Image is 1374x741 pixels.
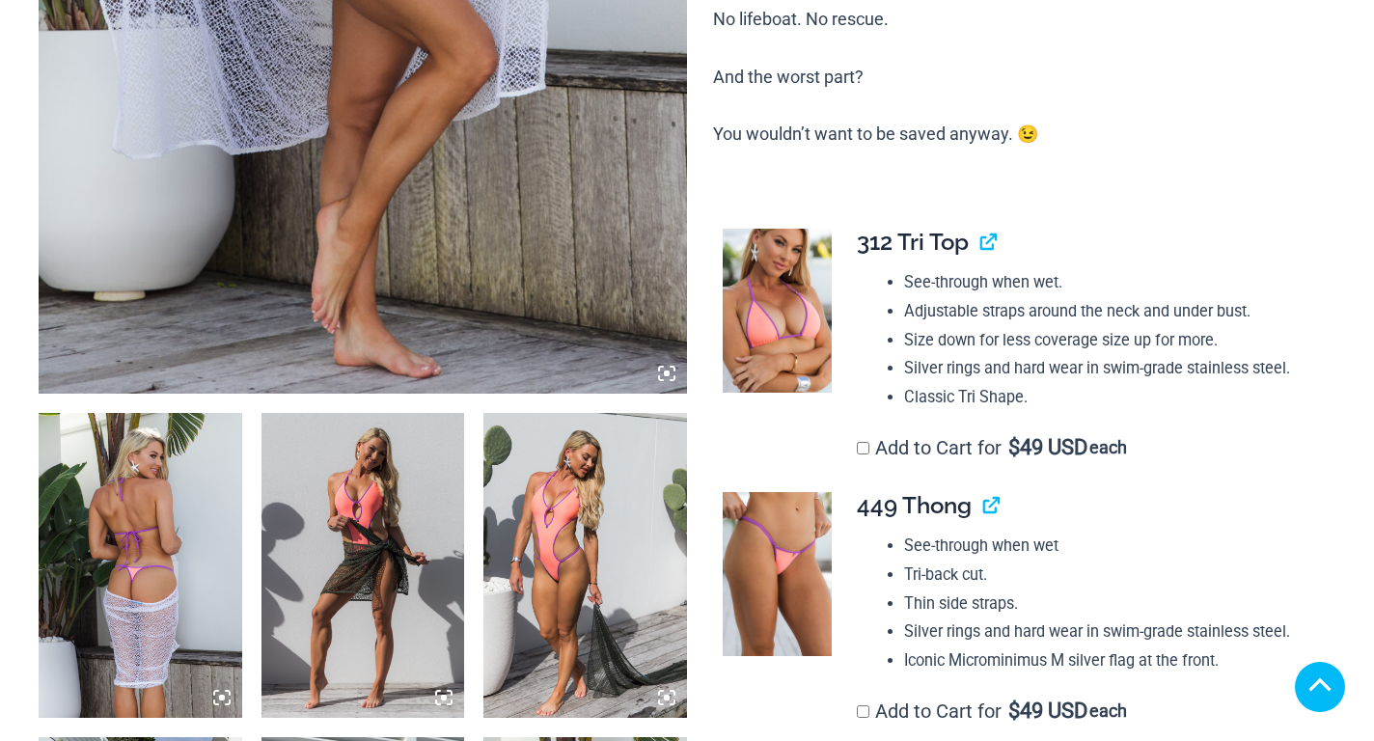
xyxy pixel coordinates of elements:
[904,383,1320,412] li: Classic Tri Shape.
[857,436,1127,459] label: Add to Cart for
[1008,438,1087,457] span: 49 USD
[1089,438,1127,457] span: each
[904,532,1320,561] li: See-through when wet
[904,268,1320,297] li: See-through when wet.
[723,492,832,655] img: Wild Card Neon Bliss 449 Thong 01
[483,413,687,718] img: Wild Card Neon Bliss 819 One Piece St Martin 5996 Sarong 08
[857,705,869,718] input: Add to Cart for$49 USD each
[1089,701,1127,721] span: each
[904,617,1320,646] li: Silver rings and hard wear in swim-grade stainless steel.
[1008,435,1020,459] span: $
[1008,699,1020,723] span: $
[904,561,1320,590] li: Tri-back cut.
[904,326,1320,355] li: Size down for less coverage size up for more.
[723,229,832,392] img: Wild Card Neon Bliss 312 Top 03
[904,646,1320,675] li: Iconic Microminimus M silver flag at the front.
[857,700,1127,723] label: Add to Cart for
[39,413,242,718] img: Wild Card Neon Bliss 819 One Piece St Martin 5996 Sarong 04
[261,413,465,718] img: Wild Card Neon Bliss 819 One Piece St Martin 5996 Sarong 06
[904,297,1320,326] li: Adjustable straps around the neck and under bust.
[1008,701,1087,721] span: 49 USD
[904,354,1320,383] li: Silver rings and hard wear in swim-grade stainless steel.
[904,590,1320,618] li: Thin side straps.
[857,442,869,454] input: Add to Cart for$49 USD each
[857,491,972,519] span: 449 Thong
[857,228,969,256] span: 312 Tri Top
